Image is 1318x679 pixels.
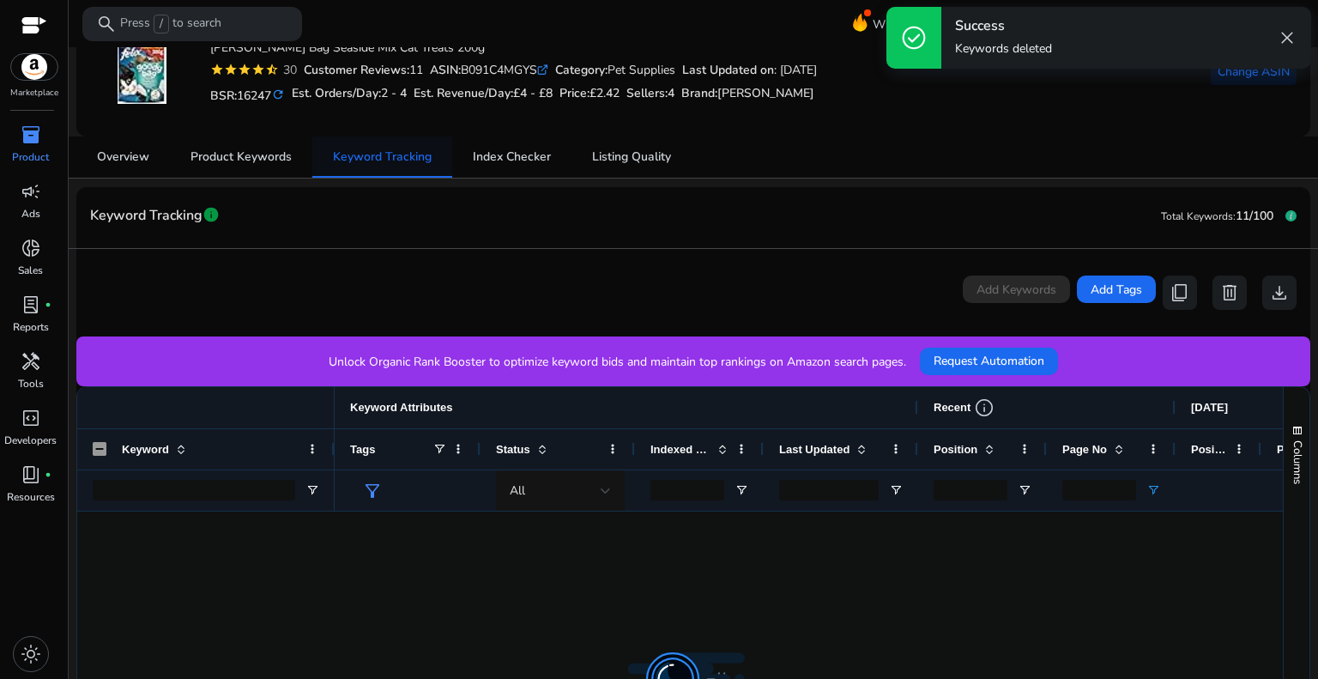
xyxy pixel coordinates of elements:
span: info [203,206,220,223]
mat-icon: star [224,63,238,76]
span: Product Keywords [190,151,292,163]
p: Resources [7,489,55,505]
b: Category: [555,62,608,78]
div: Recent [934,397,995,418]
span: Request Automation [934,352,1044,370]
span: Page No [1277,443,1313,456]
h5: : [681,87,814,101]
h4: Success [955,18,1052,34]
span: All [510,482,525,499]
button: delete [1212,276,1247,310]
p: Reports [13,319,49,335]
span: 4 [668,85,674,101]
span: Add Tags [1091,281,1142,299]
span: search [96,14,117,34]
b: Last Updated on [682,62,774,78]
span: What's New [873,9,940,39]
input: Keyword Filter Input [93,480,295,500]
input: Page No Filter Input [1062,480,1136,500]
p: Tools [18,376,44,391]
button: Add Tags [1077,276,1156,303]
mat-icon: star [238,63,251,76]
span: book_4 [21,464,41,485]
div: B091C4MGYS [430,61,548,79]
span: Keyword Attributes [350,401,452,414]
mat-icon: refresh [271,87,285,103]
img: 51yVlck25GL._AC_SR38,50_.jpg [110,39,174,104]
span: delete [1219,282,1240,303]
span: donut_small [21,238,41,258]
span: download [1269,282,1290,303]
button: Open Filter Menu [889,483,903,497]
b: ASIN: [430,62,461,78]
button: Change ASIN [1211,58,1297,85]
span: [DATE] [1191,401,1228,414]
div: : [DATE] [682,61,817,79]
span: Keyword Tracking [90,201,203,231]
span: Keyword Tracking [333,151,432,163]
h5: Price: [559,87,620,101]
p: Sales [18,263,43,278]
span: Brand [681,85,715,101]
button: Open Filter Menu [1146,483,1160,497]
span: Indexed Products [650,443,710,456]
p: Press to search [120,15,221,33]
img: amazon.svg [11,54,57,80]
span: campaign [21,181,41,202]
p: Unlock Organic Rank Booster to optimize keyword bids and maintain top rankings on Amazon search p... [329,353,906,371]
span: 16247 [237,88,271,104]
mat-icon: star [251,63,265,76]
span: 11/100 [1236,208,1273,224]
p: Ads [21,206,40,221]
span: Status [496,443,530,456]
span: filter_alt [362,481,383,501]
span: Page No [1062,443,1107,456]
span: close [1277,27,1297,48]
p: Product [12,149,49,165]
button: Open Filter Menu [735,483,748,497]
h5: BSR: [210,85,285,104]
p: Marketplace [10,87,58,100]
span: light_mode [21,644,41,664]
button: Request Automation [920,348,1058,375]
span: Position [934,443,977,456]
p: Keywords deleted [955,40,1052,58]
span: Tags [350,443,375,456]
div: 11 [304,61,423,79]
h5: Est. Revenue/Day: [414,87,553,101]
span: £4 - £8 [513,85,553,101]
span: Overview [97,151,149,163]
mat-icon: star_half [265,63,279,76]
span: Index Checker [473,151,551,163]
input: Indexed Products Filter Input [650,480,724,500]
button: Open Filter Menu [305,483,319,497]
span: Position [1191,443,1227,456]
span: Listing Quality [592,151,671,163]
h5: Sellers: [626,87,674,101]
span: info [974,397,995,418]
span: Columns [1290,440,1305,484]
span: content_copy [1170,282,1190,303]
span: code_blocks [21,408,41,428]
span: handyman [21,351,41,372]
span: lab_profile [21,294,41,315]
div: Pet Supplies [555,61,675,79]
span: 2 - 4 [381,85,407,101]
b: Customer Reviews: [304,62,409,78]
span: fiber_manual_record [45,301,51,308]
span: inventory_2 [21,124,41,145]
button: Open Filter Menu [1018,483,1031,497]
span: check_circle [900,24,928,52]
p: Developers [4,433,57,448]
input: Last Updated Filter Input [779,480,879,500]
span: Total Keywords: [1161,209,1236,223]
span: Last Updated [779,443,849,456]
div: 30 [279,61,297,79]
button: content_copy [1163,276,1197,310]
h5: Est. Orders/Day: [292,87,407,101]
mat-icon: star [210,63,224,76]
h4: [PERSON_NAME] Bag Seaside Mix Cat Treats 200g [210,41,817,56]
span: Keyword [122,443,169,456]
input: Position Filter Input [934,480,1007,500]
span: / [154,15,169,33]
